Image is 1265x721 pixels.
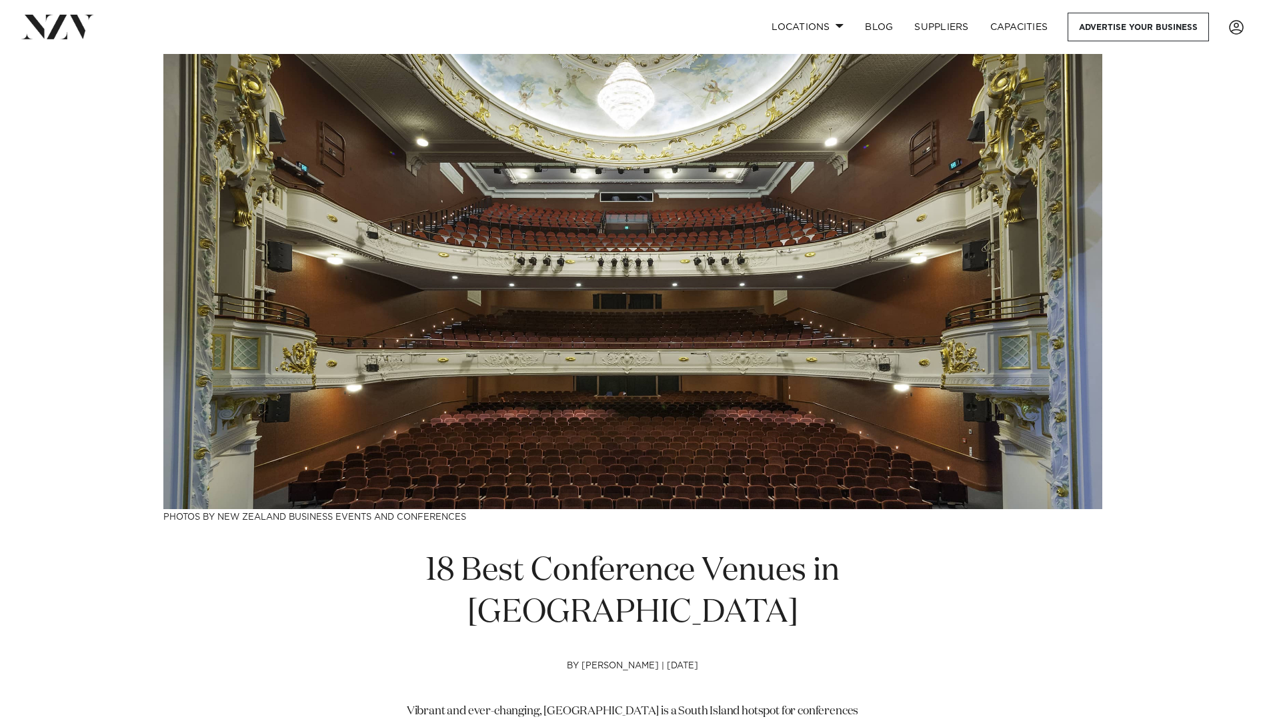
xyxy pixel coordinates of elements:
a: BLOG [854,13,904,41]
a: SUPPLIERS [904,13,979,41]
a: Capacities [980,13,1059,41]
h3: Photos by New Zealand Business Events and Conferences [163,509,1102,523]
h4: by [PERSON_NAME] | [DATE] [405,661,861,704]
h1: 18 Best Conference Venues in [GEOGRAPHIC_DATA] [405,550,861,634]
img: nzv-logo.png [21,15,94,39]
img: 18 Best Conference Venues in Christchurch [163,54,1102,509]
a: Locations [761,13,854,41]
a: Advertise your business [1068,13,1209,41]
